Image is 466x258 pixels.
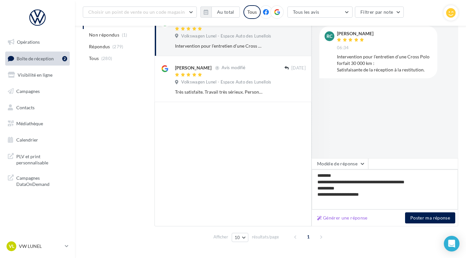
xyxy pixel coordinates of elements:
[175,43,263,49] div: Intervention pour l’entretien d’une Cross Polo forfait 30 000 km : Satisfaisante de la réception ...
[16,174,67,188] span: Campagnes DataOnDemand
[16,152,67,166] span: PLV et print personnalisable
[222,65,245,70] span: Avis modifié
[252,234,279,240] span: résultats/page
[83,7,197,18] button: Choisir un point de vente ou un code magasin
[101,56,112,61] span: (280)
[355,7,404,18] button: Filtrer par note
[287,7,353,18] button: Tous les avis
[62,56,67,61] div: 2
[181,79,271,85] span: Volkswagen Lunel - Espace Auto des Lunellois
[18,72,52,78] span: Visibilité en ligne
[235,235,240,240] span: 10
[16,121,43,126] span: Médiathèque
[112,44,124,49] span: (279)
[181,33,271,39] span: Volkswagen Lunel - Espace Auto des Lunellois
[16,88,40,94] span: Campagnes
[405,212,455,223] button: Poster ma réponse
[4,171,71,190] a: Campagnes DataOnDemand
[303,232,313,242] span: 1
[327,33,332,39] span: RC
[4,101,71,114] a: Contacts
[243,5,261,19] div: Tous
[19,243,62,250] p: VW LUNEL
[213,234,228,240] span: Afficher
[337,53,432,73] div: Intervention pour l’entretien d’une Cross Polo forfait 30 000 km : Satisfaisante de la réception ...
[4,117,71,130] a: Médiathèque
[200,7,240,18] button: Au total
[17,55,54,61] span: Boîte de réception
[211,7,240,18] button: Au total
[4,68,71,82] a: Visibilité en ligne
[337,45,349,51] span: 06:34
[122,32,127,38] span: (1)
[175,89,263,95] div: Très satisfaite. Travail très sérieux. Personnel accueillant et professionnel.
[5,240,70,252] a: VL VW LUNEL
[16,137,38,143] span: Calendrier
[89,43,110,50] span: Répondus
[17,39,40,45] span: Opérations
[89,32,119,38] span: Non répondus
[4,84,71,98] a: Campagnes
[175,65,211,71] div: [PERSON_NAME]
[232,233,248,242] button: 10
[4,35,71,49] a: Opérations
[291,65,306,71] span: [DATE]
[293,9,319,15] span: Tous les avis
[314,214,370,222] button: Générer une réponse
[444,236,459,251] div: Open Intercom Messenger
[4,133,71,147] a: Calendrier
[16,104,35,110] span: Contacts
[88,9,185,15] span: Choisir un point de vente ou un code magasin
[4,52,71,66] a: Boîte de réception2
[89,55,99,62] span: Tous
[312,158,368,169] button: Modèle de réponse
[9,243,14,250] span: VL
[337,31,373,36] div: [PERSON_NAME]
[4,149,71,169] a: PLV et print personnalisable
